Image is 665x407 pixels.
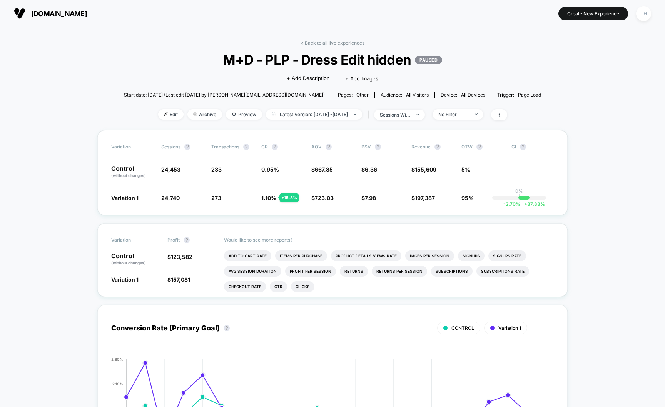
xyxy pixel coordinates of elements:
[226,109,262,120] span: Preview
[520,144,526,150] button: ?
[461,195,474,201] span: 95%
[405,250,454,261] li: Pages Per Session
[211,166,222,173] span: 233
[12,7,89,20] button: [DOMAIN_NAME]
[515,188,523,194] p: 0%
[171,276,190,283] span: 157,081
[161,195,180,201] span: 24,740
[476,266,529,277] li: Subscriptions Rate
[224,237,554,243] p: Would like to see more reports?
[380,112,411,118] div: sessions with impression
[164,112,168,116] img: edit
[375,144,381,150] button: ?
[243,144,249,150] button: ?
[415,166,436,173] span: 155,609
[345,75,378,82] span: + Add Images
[511,144,554,150] span: CI
[365,195,376,201] span: 7.98
[361,166,377,173] span: $
[461,166,470,173] span: 5%
[158,109,184,120] span: Edit
[184,144,190,150] button: ?
[14,8,25,19] img: Visually logo
[311,195,334,201] span: $
[124,92,325,98] span: Start date: [DATE] (Last edit [DATE] by [PERSON_NAME][EMAIL_ADDRESS][DOMAIN_NAME])
[111,260,146,265] span: (without changes)
[411,166,436,173] span: $
[145,52,520,68] span: M+D - PLP - Dress Edit hidden
[171,254,192,260] span: 123,582
[366,109,374,120] span: |
[315,166,333,173] span: 667.85
[415,56,442,64] p: PAUSED
[266,109,362,120] span: Latest Version: [DATE] - [DATE]
[167,276,190,283] span: $
[272,144,278,150] button: ?
[411,195,435,201] span: $
[356,92,369,98] span: other
[275,250,327,261] li: Items Per Purchase
[434,144,441,150] button: ?
[161,144,180,150] span: Sessions
[111,195,139,201] span: Variation 1
[438,112,469,117] div: No Filter
[451,325,474,331] span: CONTROL
[187,109,222,120] span: Archive
[261,166,279,173] span: 0.95 %
[434,92,491,98] span: Device:
[497,92,541,98] div: Trigger:
[354,113,356,115] img: end
[270,281,287,292] li: Ctr
[111,253,160,266] p: Control
[111,144,154,150] span: Variation
[301,40,364,46] a: < Back to all live experiences
[184,237,190,243] button: ?
[406,92,429,98] span: All Visitors
[461,92,485,98] span: all devices
[111,237,154,243] span: Variation
[261,144,268,150] span: CR
[415,195,435,201] span: 197,387
[167,237,180,243] span: Profit
[193,112,197,116] img: end
[161,166,180,173] span: 24,453
[431,266,473,277] li: Subscriptions
[520,201,545,207] span: 37.83 %
[458,250,485,261] li: Signups
[315,195,334,201] span: 723.03
[518,194,520,200] p: |
[461,144,504,150] span: OTW
[524,201,527,207] span: +
[224,250,271,261] li: Add To Cart Rate
[279,193,299,202] div: + 15.8 %
[503,201,520,207] span: -2.70 %
[361,144,371,150] span: PSV
[287,75,330,82] span: + Add Description
[291,281,314,292] li: Clicks
[211,195,221,201] span: 273
[381,92,429,98] div: Audience:
[636,6,651,21] div: TH
[488,250,526,261] li: Signups Rate
[311,144,322,150] span: AOV
[498,325,521,331] span: Variation 1
[340,266,368,277] li: Returns
[476,144,483,150] button: ?
[558,7,628,20] button: Create New Experience
[511,167,554,178] span: ---
[285,266,336,277] li: Profit Per Session
[518,92,541,98] span: Page Load
[211,144,239,150] span: Transactions
[634,6,653,22] button: TH
[224,281,266,292] li: Checkout Rate
[411,144,431,150] span: Revenue
[311,166,333,173] span: $
[272,112,276,116] img: calendar
[261,195,276,201] span: 1.10 %
[338,92,369,98] div: Pages:
[111,173,146,178] span: (without changes)
[31,10,87,18] span: [DOMAIN_NAME]
[365,166,377,173] span: 6.36
[372,266,427,277] li: Returns Per Session
[112,381,123,386] tspan: 2.10%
